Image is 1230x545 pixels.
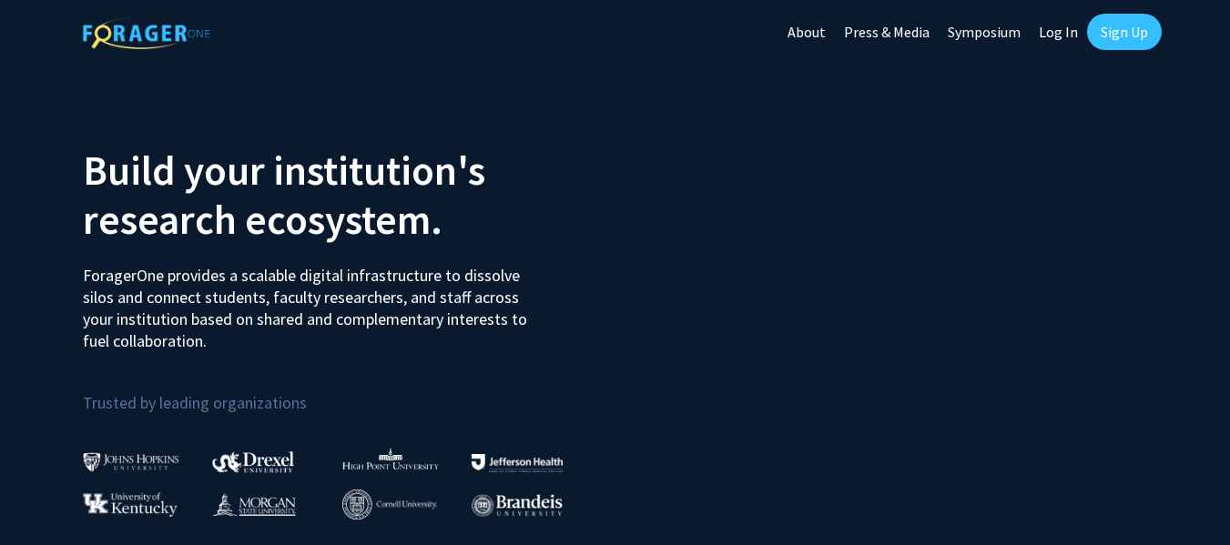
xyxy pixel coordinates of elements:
img: Morgan State University [212,492,296,516]
img: ForagerOne Logo [83,17,210,49]
img: High Point University [342,448,439,469]
a: Sign Up [1087,14,1162,50]
h2: Build your institution's research ecosystem. [83,146,602,244]
img: Drexel University [212,451,294,472]
p: Trusted by leading organizations [83,367,602,417]
img: University of Kentucky [83,492,178,517]
img: Thomas Jefferson University [472,454,563,471]
img: Cornell University [342,489,437,520]
img: Brandeis University [472,494,563,517]
img: Johns Hopkins University [83,452,179,471]
p: ForagerOne provides a scalable digital infrastructure to dissolve silos and connect students, fac... [83,251,540,352]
